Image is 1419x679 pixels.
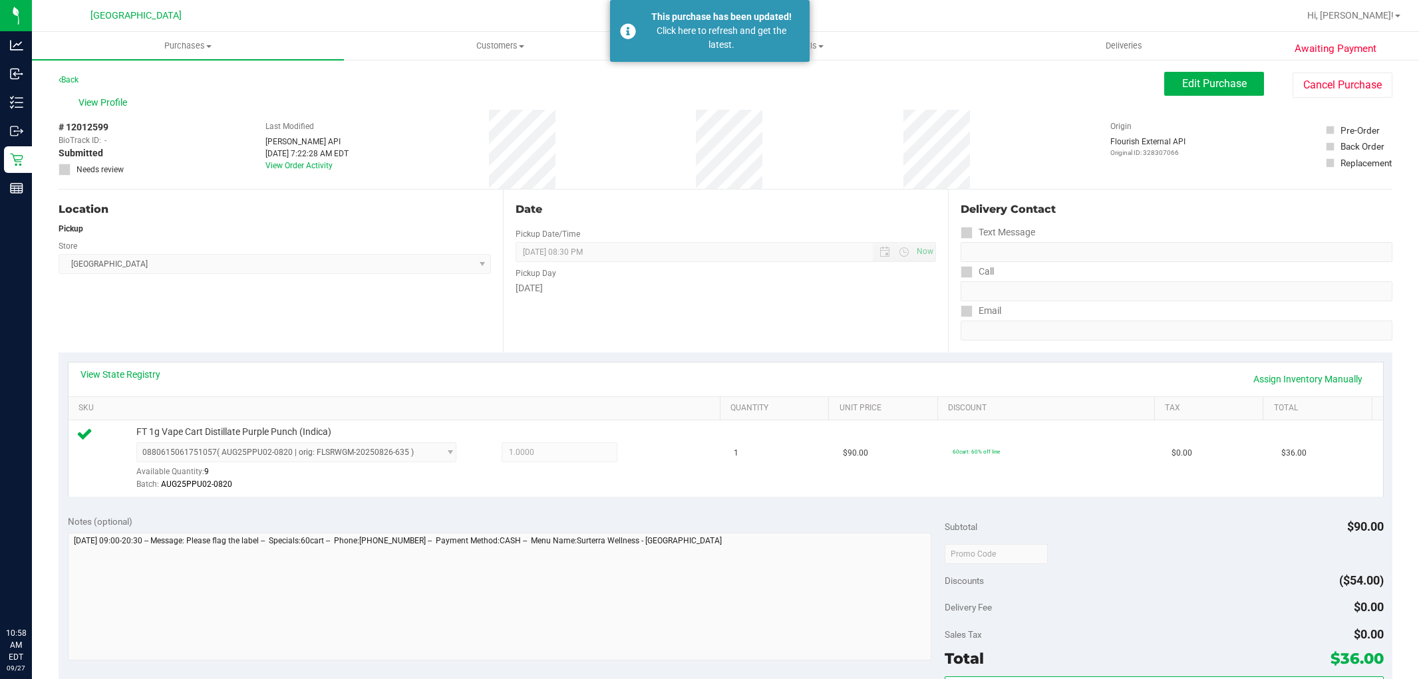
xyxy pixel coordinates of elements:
[79,403,715,414] a: SKU
[32,40,344,52] span: Purchases
[10,67,23,80] inline-svg: Inbound
[68,516,132,527] span: Notes (optional)
[10,39,23,52] inline-svg: Analytics
[516,228,580,240] label: Pickup Date/Time
[77,164,124,176] span: Needs review
[1354,600,1384,614] span: $0.00
[10,96,23,109] inline-svg: Inventory
[345,40,655,52] span: Customers
[643,24,800,52] div: Click here to refresh and get the latest.
[656,32,968,60] a: Tills
[1307,10,1394,21] span: Hi, [PERSON_NAME]!
[1164,72,1264,96] button: Edit Purchase
[657,40,967,52] span: Tills
[961,223,1035,242] label: Text Message
[516,281,935,295] div: [DATE]
[32,32,344,60] a: Purchases
[948,403,1150,414] a: Discount
[10,124,23,138] inline-svg: Outbound
[1110,136,1185,158] div: Flourish External API
[730,403,824,414] a: Quantity
[265,161,333,170] a: View Order Activity
[968,32,1280,60] a: Deliveries
[1339,573,1384,587] span: ($54.00)
[1295,41,1376,57] span: Awaiting Payment
[840,403,933,414] a: Unit Price
[59,75,79,84] a: Back
[1110,148,1185,158] p: Original ID: 328307066
[1110,120,1132,132] label: Origin
[1245,368,1371,390] a: Assign Inventory Manually
[945,602,992,612] span: Delivery Fee
[1281,447,1307,460] span: $36.00
[961,301,1001,321] label: Email
[39,571,55,587] iframe: Resource center unread badge
[1293,72,1392,98] button: Cancel Purchase
[59,120,108,134] span: # 12012599
[516,267,556,279] label: Pickup Day
[945,569,984,593] span: Discounts
[945,629,982,640] span: Sales Tax
[136,426,331,438] span: FT 1g Vape Cart Distillate Purple Punch (Indica)
[80,368,160,381] a: View State Registry
[961,262,994,281] label: Call
[6,663,26,673] p: 09/27
[734,447,738,460] span: 1
[59,240,77,252] label: Store
[945,544,1048,564] input: Promo Code
[6,627,26,663] p: 10:58 AM EDT
[945,649,984,668] span: Total
[265,120,314,132] label: Last Modified
[79,96,132,110] span: View Profile
[59,134,101,146] span: BioTrack ID:
[1331,649,1384,668] span: $36.00
[1172,447,1192,460] span: $0.00
[204,467,209,476] span: 9
[10,153,23,166] inline-svg: Retail
[59,202,491,217] div: Location
[1274,403,1367,414] a: Total
[13,573,53,612] iframe: Resource center
[1088,40,1160,52] span: Deliveries
[161,479,232,489] span: AUG25PPU02-0820
[1182,77,1247,90] span: Edit Purchase
[136,479,159,489] span: Batch:
[843,447,868,460] span: $90.00
[1165,403,1258,414] a: Tax
[344,32,656,60] a: Customers
[90,10,182,21] span: [GEOGRAPHIC_DATA]
[945,521,977,532] span: Subtotal
[953,448,1000,455] span: 60cart: 60% off line
[1340,124,1380,137] div: Pre-Order
[10,182,23,195] inline-svg: Reports
[136,462,473,488] div: Available Quantity:
[59,224,83,233] strong: Pickup
[643,10,800,24] div: This purchase has been updated!
[104,134,106,146] span: -
[59,146,103,160] span: Submitted
[1340,156,1392,170] div: Replacement
[1354,627,1384,641] span: $0.00
[961,242,1392,262] input: Format: (999) 999-9999
[1340,140,1384,153] div: Back Order
[265,136,349,148] div: [PERSON_NAME] API
[516,202,935,217] div: Date
[961,281,1392,301] input: Format: (999) 999-9999
[265,148,349,160] div: [DATE] 7:22:28 AM EDT
[961,202,1392,217] div: Delivery Contact
[1347,519,1384,533] span: $90.00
